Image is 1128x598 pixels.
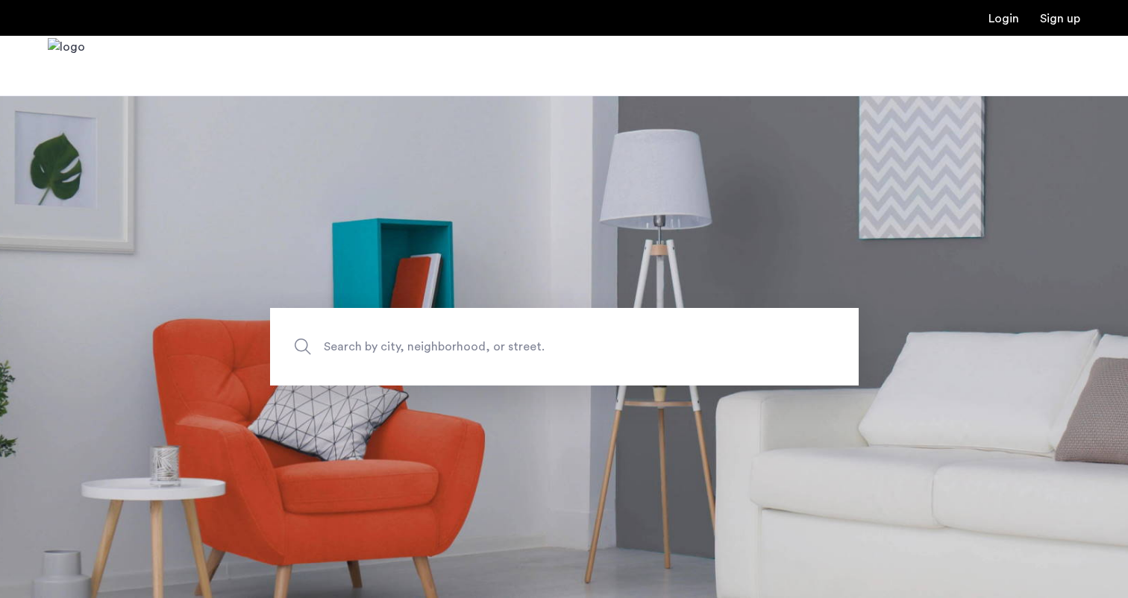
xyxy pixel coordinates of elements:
a: Registration [1040,13,1080,25]
a: Login [988,13,1019,25]
img: logo [48,38,85,94]
input: Apartment Search [270,308,859,385]
a: Cazamio Logo [48,38,85,94]
span: Search by city, neighborhood, or street. [324,337,736,357]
